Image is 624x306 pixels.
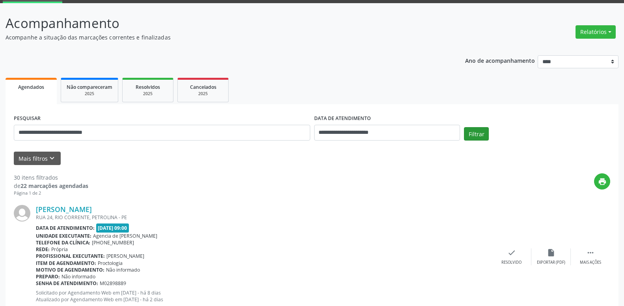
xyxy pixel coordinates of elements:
div: 2025 [67,91,112,97]
strong: 22 marcações agendadas [20,182,88,190]
div: 2025 [183,91,223,97]
b: Senha de atendimento: [36,280,98,287]
span: Agencia de [PERSON_NAME] [93,233,157,239]
span: M02898889 [100,280,126,287]
label: PESQUISAR [14,113,41,125]
span: Própria [51,246,68,253]
span: [PERSON_NAME] [106,253,144,259]
span: Proctologia [98,260,123,267]
img: img [14,205,30,222]
label: DATA DE ATENDIMENTO [314,113,371,125]
span: Não informado [106,267,140,273]
div: 30 itens filtrados [14,173,88,182]
span: Não compareceram [67,84,112,90]
b: Telefone da clínica: [36,239,90,246]
a: [PERSON_NAME] [36,205,92,214]
div: Exportar (PDF) [537,260,565,265]
span: [DATE] 09:00 [96,223,129,233]
button: Relatórios [576,25,616,39]
b: Unidade executante: [36,233,91,239]
p: Ano de acompanhamento [465,55,535,65]
i:  [586,248,595,257]
i: check [507,248,516,257]
b: Preparo: [36,273,60,280]
b: Item de agendamento: [36,260,96,267]
span: Não informado [61,273,95,280]
div: Página 1 de 2 [14,190,88,197]
div: de [14,182,88,190]
div: Resolvido [501,260,522,265]
span: [PHONE_NUMBER] [92,239,134,246]
b: Motivo de agendamento: [36,267,104,273]
i: insert_drive_file [547,248,555,257]
b: Data de atendimento: [36,225,95,231]
span: Resolvidos [136,84,160,90]
button: Filtrar [464,127,489,141]
div: RUA 24, RIO CORRENTE, PETROLINA - PE [36,214,492,221]
b: Rede: [36,246,50,253]
div: Mais ações [580,260,601,265]
i: keyboard_arrow_down [48,154,56,163]
button: print [594,173,610,190]
p: Solicitado por Agendamento Web em [DATE] - há 8 dias Atualizado por Agendamento Web em [DATE] - h... [36,289,492,303]
button: Mais filtroskeyboard_arrow_down [14,152,61,165]
p: Acompanhe a situação das marcações correntes e finalizadas [6,33,435,41]
span: Cancelados [190,84,216,90]
div: 2025 [128,91,168,97]
b: Profissional executante: [36,253,105,259]
i: print [598,177,607,186]
p: Acompanhamento [6,13,435,33]
span: Agendados [18,84,44,90]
